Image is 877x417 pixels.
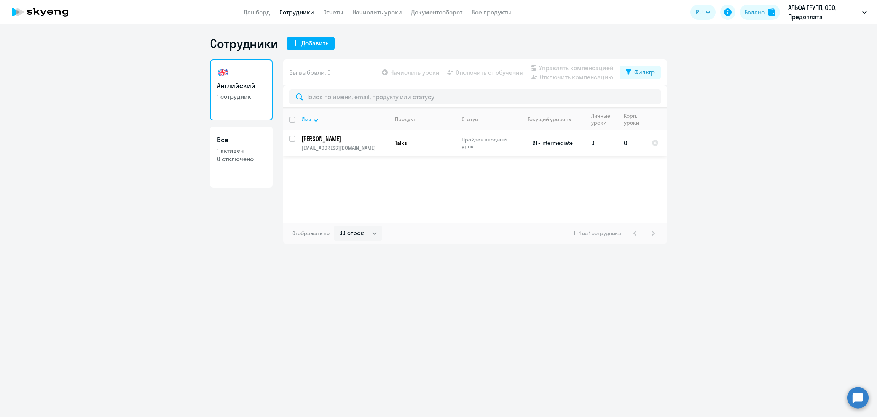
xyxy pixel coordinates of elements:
div: Продукт [395,116,455,123]
p: [EMAIL_ADDRESS][DOMAIN_NAME] [301,144,389,151]
img: balance [768,8,775,16]
span: Отображать по: [292,230,331,237]
div: Статус [462,116,478,123]
td: 0 [585,130,618,156]
p: 1 активен [217,146,266,155]
button: Добавить [287,37,335,50]
a: Все продукты [472,8,511,16]
div: Фильтр [634,67,655,77]
p: 0 отключено [217,155,266,163]
img: english [217,66,229,79]
p: АЛЬФА ГРУПП, ООО, Предоплата [788,3,859,21]
div: Корп. уроки [624,112,645,126]
a: Сотрудники [279,8,314,16]
div: Текущий уровень [528,116,571,123]
p: Пройден вводный урок [462,136,514,150]
span: Вы выбрали: 0 [289,68,331,77]
a: Дашборд [244,8,270,16]
input: Поиск по имени, email, продукту или статусу [289,89,661,104]
a: Отчеты [323,8,343,16]
h3: Все [217,135,266,145]
td: B1 - Intermediate [514,130,585,156]
p: 1 сотрудник [217,92,266,101]
div: Имя [301,116,311,123]
span: Talks [395,140,407,146]
h3: Английский [217,81,266,91]
a: Все1 активен0 отключено [210,127,273,188]
span: RU [696,8,703,17]
a: Начислить уроки [352,8,402,16]
button: Фильтр [620,66,661,79]
a: Английский1 сотрудник [210,59,273,120]
div: Добавить [301,38,328,48]
button: АЛЬФА ГРУПП, ООО, Предоплата [785,3,871,21]
button: RU [690,5,716,20]
h1: Сотрудники [210,36,278,51]
div: Статус [462,116,514,123]
td: 0 [618,130,646,156]
span: 1 - 1 из 1 сотрудника [574,230,621,237]
a: Документооборот [411,8,462,16]
div: Текущий уровень [520,116,585,123]
p: [PERSON_NAME] [301,135,387,143]
div: Баланс [745,8,765,17]
a: [PERSON_NAME] [301,135,389,143]
div: Личные уроки [591,112,617,126]
div: Имя [301,116,389,123]
div: Личные уроки [591,112,612,126]
div: Корп. уроки [624,112,640,126]
div: Продукт [395,116,416,123]
button: Балансbalance [740,5,780,20]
